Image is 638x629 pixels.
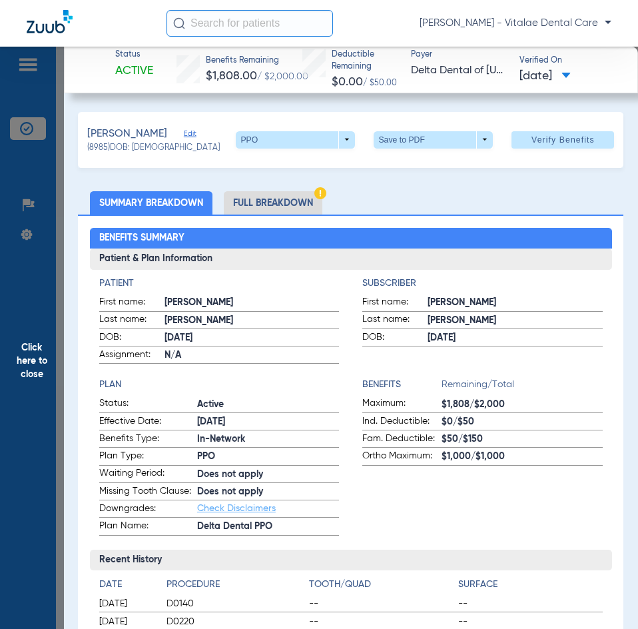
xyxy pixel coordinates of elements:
[411,63,507,79] span: Delta Dental of [US_STATE]
[115,49,153,61] span: Status
[362,378,442,392] h4: Benefits
[362,414,442,430] span: Ind. Deductible:
[99,295,164,311] span: First name:
[164,296,340,310] span: [PERSON_NAME]
[99,414,197,430] span: Effective Date:
[362,277,603,291] h4: Subscriber
[99,578,155,592] h4: Date
[206,70,257,82] span: $1,808.00
[164,331,340,345] span: [DATE]
[166,597,304,610] span: D0140
[309,578,454,596] app-breakdown-title: Tooth/Quad
[332,49,400,73] span: Deductible Remaining
[442,432,603,446] span: $50/$150
[87,126,167,143] span: [PERSON_NAME]
[197,398,340,412] span: Active
[362,449,442,465] span: Ortho Maximum:
[442,450,603,464] span: $1,000/$1,000
[458,578,603,592] h4: Surface
[428,314,603,328] span: [PERSON_NAME]
[99,519,197,535] span: Plan Name:
[197,432,340,446] span: In-Network
[362,378,442,396] app-breakdown-title: Benefits
[197,485,340,499] span: Does not apply
[99,378,340,392] h4: Plan
[164,314,340,328] span: [PERSON_NAME]
[571,565,638,629] iframe: Chat Widget
[27,10,73,33] img: Zuub Logo
[309,615,454,628] span: --
[115,63,153,79] span: Active
[362,432,442,448] span: Fam. Deductible:
[519,55,616,67] span: Verified On
[309,597,454,610] span: --
[257,72,308,81] span: / $2,000.00
[362,295,428,311] span: First name:
[332,76,363,88] span: $0.00
[197,415,340,429] span: [DATE]
[166,578,304,596] app-breakdown-title: Procedure
[87,143,220,155] span: (8985) DOB: [DEMOGRAPHIC_DATA]
[206,55,308,67] span: Benefits Remaining
[458,615,603,628] span: --
[362,330,428,346] span: DOB:
[99,484,197,500] span: Missing Tooth Clause:
[90,550,612,571] h3: Recent History
[166,578,304,592] h4: Procedure
[374,131,493,149] button: Save to PDF
[166,10,333,37] input: Search for patients
[99,615,155,628] span: [DATE]
[90,228,612,249] h2: Benefits Summary
[90,249,612,270] h3: Patient & Plan Information
[173,17,185,29] img: Search Icon
[309,578,454,592] h4: Tooth/Quad
[362,396,442,412] span: Maximum:
[442,398,603,412] span: $1,808/$2,000
[166,615,304,628] span: D0220
[428,296,603,310] span: [PERSON_NAME]
[224,191,322,215] li: Full Breakdown
[197,468,340,482] span: Does not apply
[411,49,507,61] span: Payer
[531,135,595,145] span: Verify Benefits
[99,578,155,596] app-breakdown-title: Date
[442,378,603,396] span: Remaining/Total
[99,502,197,518] span: Downgrades:
[362,313,428,328] span: Last name:
[99,466,197,482] span: Waiting Period:
[363,79,397,87] span: / $50.00
[197,520,340,534] span: Delta Dental PPO
[314,187,326,199] img: Hazard
[458,597,603,610] span: --
[184,129,196,142] span: Edit
[236,131,355,149] button: PPO
[420,17,611,30] span: [PERSON_NAME] - Vitalae Dental Care
[99,396,197,412] span: Status:
[90,191,212,215] li: Summary Breakdown
[458,578,603,596] app-breakdown-title: Surface
[197,504,276,513] a: Check Disclaimers
[99,313,164,328] span: Last name:
[519,68,571,85] span: [DATE]
[99,449,197,465] span: Plan Type:
[428,331,603,345] span: [DATE]
[99,348,164,364] span: Assignment:
[99,330,164,346] span: DOB:
[99,597,155,610] span: [DATE]
[442,415,603,429] span: $0/$50
[197,450,340,464] span: PPO
[99,432,197,448] span: Benefits Type:
[99,277,340,291] h4: Patient
[511,131,614,149] button: Verify Benefits
[164,348,340,362] span: N/A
